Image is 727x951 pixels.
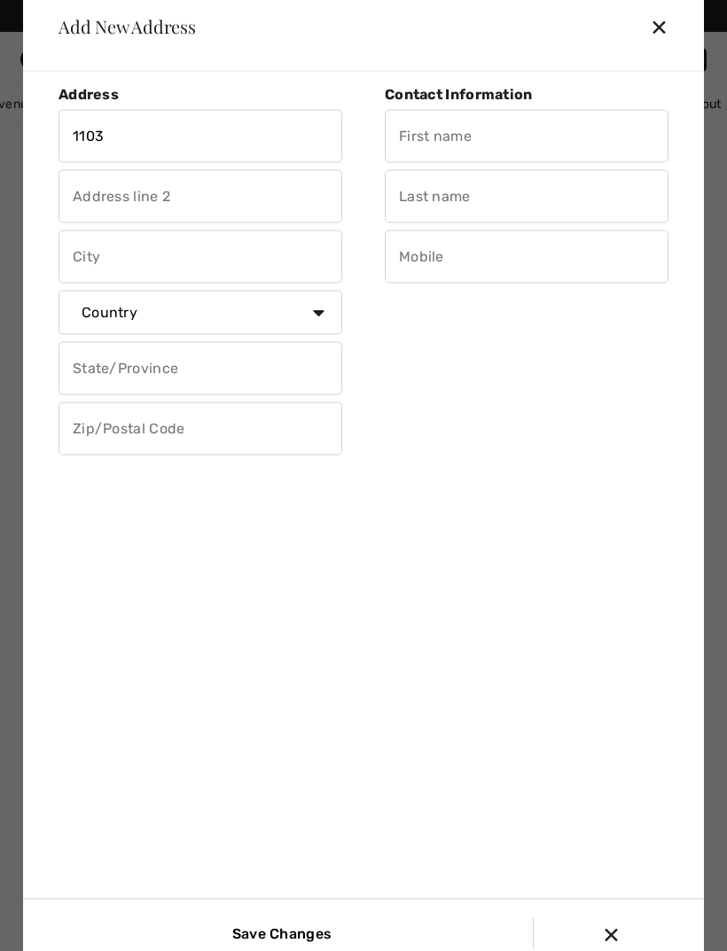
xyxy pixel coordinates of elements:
[385,169,668,222] input: Last name
[59,230,342,283] input: City
[59,401,342,455] input: Zip/Postal Code
[44,18,196,35] div: Add New Address
[59,109,342,162] input: Address line 1
[650,8,683,45] div: ✕
[219,918,338,949] input: Save Changes
[385,85,668,102] div: Contact Information
[385,230,668,283] input: Mobile
[385,109,668,162] input: First name
[59,85,342,102] div: Address
[59,169,342,222] input: Address line 2
[59,341,342,394] input: State/Province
